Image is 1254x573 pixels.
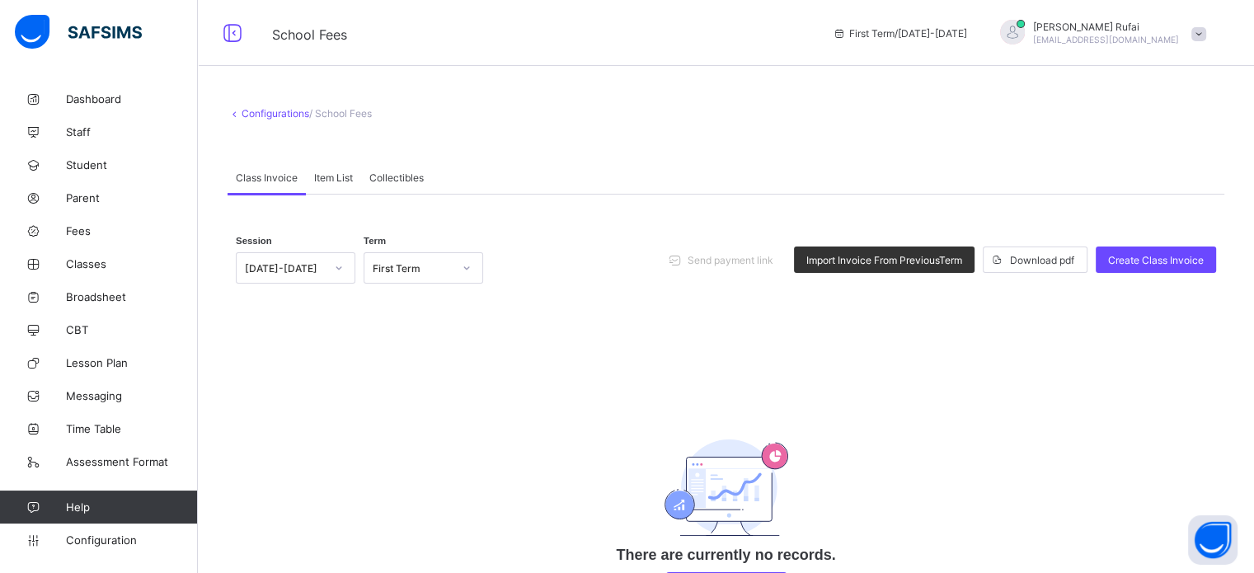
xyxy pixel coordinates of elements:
[236,171,298,184] span: Class Invoice
[373,262,453,275] div: First Term
[66,158,198,171] span: Student
[665,439,788,536] img: academics.830fd61bc8807c8ddf7a6434d507d981.svg
[242,107,309,120] a: Configurations
[66,125,198,139] span: Staff
[688,254,773,266] span: Send payment link
[66,500,197,514] span: Help
[66,422,198,435] span: Time Table
[15,15,142,49] img: safsims
[309,107,372,120] span: / School Fees
[1033,35,1179,45] span: [EMAIL_ADDRESS][DOMAIN_NAME]
[364,236,386,246] span: Term
[806,254,962,266] span: Import Invoice From Previous Term
[561,547,891,564] p: There are currently no records.
[245,262,325,275] div: [DATE]-[DATE]
[369,171,424,184] span: Collectibles
[236,236,272,246] span: Session
[833,27,967,40] span: session/term information
[66,323,198,336] span: CBT
[66,533,197,547] span: Configuration
[984,20,1214,47] div: AbiodunRufai
[272,26,347,43] span: School Fees
[66,191,198,204] span: Parent
[1010,254,1074,266] span: Download pdf
[66,455,198,468] span: Assessment Format
[66,224,198,237] span: Fees
[1188,515,1238,565] button: Open asap
[66,356,198,369] span: Lesson Plan
[66,257,198,270] span: Classes
[314,171,353,184] span: Item List
[1108,254,1204,266] span: Create Class Invoice
[66,389,198,402] span: Messaging
[66,290,198,303] span: Broadsheet
[66,92,198,106] span: Dashboard
[1033,21,1179,33] span: [PERSON_NAME] Rufai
